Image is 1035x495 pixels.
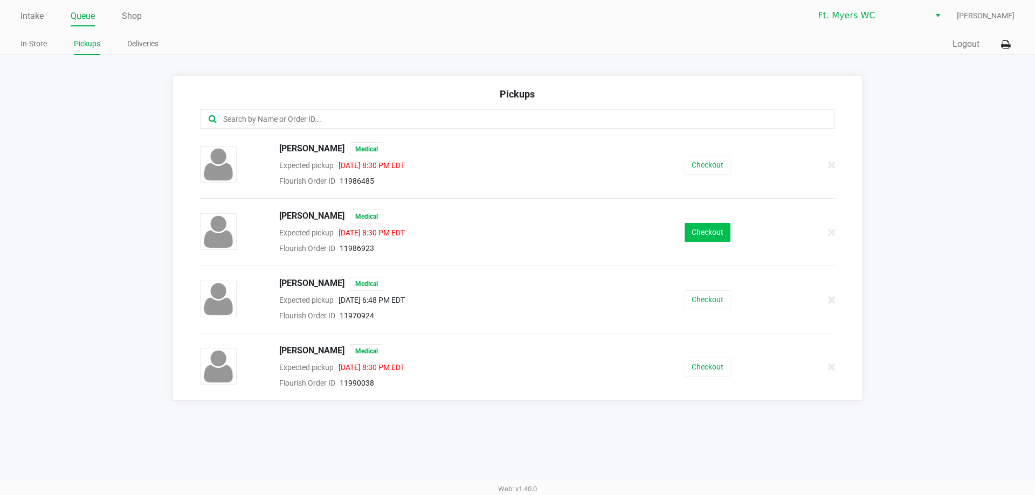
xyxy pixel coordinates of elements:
span: [PERSON_NAME] [957,10,1015,22]
a: Shop [122,9,142,24]
span: Expected pickup [279,161,334,170]
input: Search by Name or Order ID... [222,113,778,126]
button: Checkout [685,156,730,175]
a: Intake [20,9,44,24]
span: 11970924 [340,311,374,320]
button: Checkout [685,358,730,377]
button: Select [930,6,946,25]
span: Flourish Order ID [279,244,335,253]
span: 11990038 [340,379,374,387]
span: [DATE] 8:30 PM EDT [334,363,405,372]
span: Expected pickup [279,228,334,237]
a: In-Store [20,37,47,51]
span: [DATE] 6:48 PM EDT [334,296,405,304]
span: [PERSON_NAME] [279,142,344,156]
a: Deliveries [127,37,158,51]
span: [PERSON_NAME] [279,277,344,291]
span: Flourish Order ID [279,177,335,185]
span: Web: v1.40.0 [498,485,537,493]
span: Medical [350,277,383,291]
span: Expected pickup [279,296,334,304]
span: Expected pickup [279,363,334,372]
span: 11986485 [340,177,374,185]
span: [DATE] 8:30 PM EDT [334,161,405,170]
span: Pickups [500,88,535,100]
button: Logout [953,38,979,51]
span: Medical [350,344,383,358]
span: [PERSON_NAME] [279,344,344,358]
span: Medical [350,210,383,224]
span: Medical [350,142,383,156]
a: Pickups [74,37,100,51]
span: [PERSON_NAME] [279,210,344,224]
span: [DATE] 8:30 PM EDT [334,228,405,237]
span: 11986923 [340,244,374,253]
span: Ft. Myers WC [818,9,923,22]
span: Flourish Order ID [279,379,335,387]
button: Checkout [685,290,730,309]
button: Checkout [685,223,730,242]
span: Flourish Order ID [279,311,335,320]
a: Queue [71,9,95,24]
